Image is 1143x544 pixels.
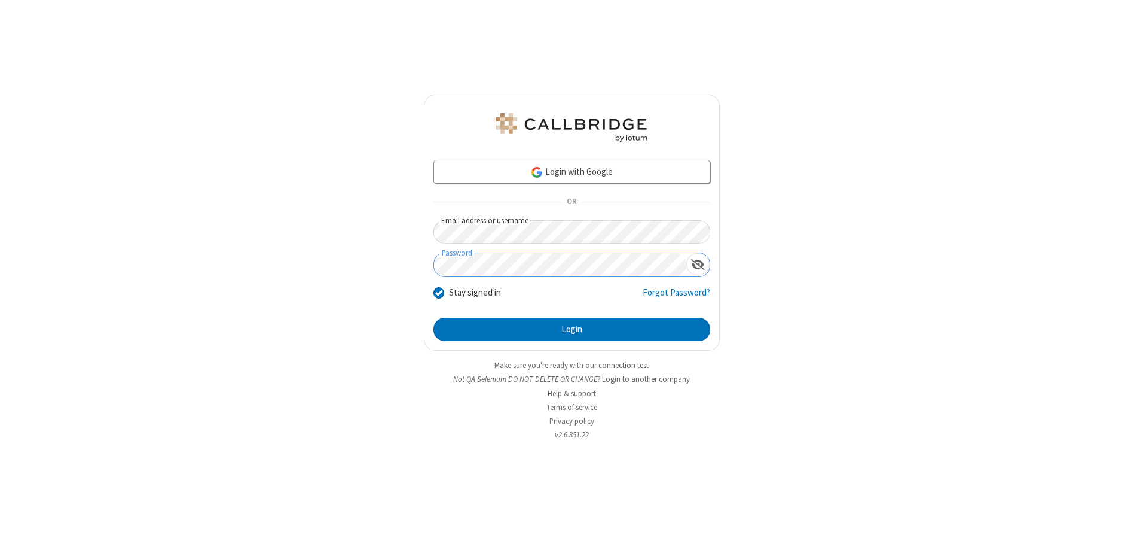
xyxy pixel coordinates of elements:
li: v2.6.351.22 [424,429,720,440]
img: google-icon.png [530,166,543,179]
label: Stay signed in [449,286,501,300]
img: QA Selenium DO NOT DELETE OR CHANGE [494,113,649,142]
div: Show password [686,253,710,275]
li: Not QA Selenium DO NOT DELETE OR CHANGE? [424,373,720,385]
button: Login [433,318,710,342]
a: Privacy policy [549,416,594,426]
span: OR [562,194,581,211]
input: Email address or username [433,220,710,244]
a: Help & support [548,388,596,399]
a: Make sure you're ready with our connection test [494,360,649,370]
a: Forgot Password? [643,286,710,309]
a: Terms of service [546,402,597,412]
a: Login with Google [433,160,710,184]
input: Password [434,253,686,276]
button: Login to another company [602,373,690,385]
